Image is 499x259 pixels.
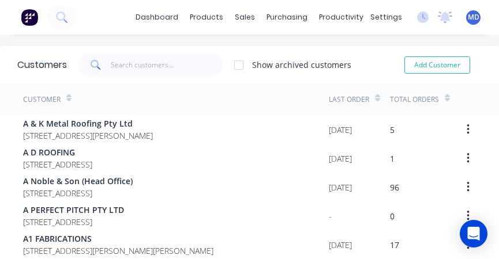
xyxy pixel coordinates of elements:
span: A D ROOFING [23,146,92,158]
div: settings [365,9,408,26]
span: MD [468,12,479,22]
div: products [184,9,229,26]
div: Total Orders [390,94,439,105]
div: Customer [23,94,61,105]
div: [DATE] [329,124,352,136]
div: 1 [390,153,395,165]
div: [DATE] [329,153,352,165]
span: [STREET_ADDRESS] [23,187,133,199]
div: productivity [313,9,369,26]
span: A & K Metal Roofing Pty Ltd [23,117,153,129]
div: purchasing [261,9,313,26]
span: A1 FABRICATIONS [23,233,213,245]
div: [DATE] [329,239,352,251]
div: Last Order [329,94,369,105]
img: Factory [21,9,38,26]
div: 96 [390,181,399,193]
span: [STREET_ADDRESS][PERSON_NAME] [23,129,153,142]
div: 0 [390,210,395,222]
div: sales [229,9,261,26]
div: Show archived customers [252,59,351,71]
span: [STREET_ADDRESS][PERSON_NAME][PERSON_NAME] [23,245,213,257]
span: A PERFECT PITCH PTY LTD [23,204,124,216]
span: A Noble & Son (Head Office) [23,175,133,187]
span: [STREET_ADDRESS] [23,216,124,228]
button: Add Customer [404,56,470,74]
div: - [329,210,332,222]
a: dashboard [130,9,184,26]
span: [STREET_ADDRESS] [23,158,92,170]
div: 5 [390,124,395,136]
div: Customers [17,58,67,72]
input: Search customers... [111,54,223,77]
div: 17 [390,239,399,251]
div: Open Intercom Messenger [460,220,487,247]
div: [DATE] [329,181,352,193]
